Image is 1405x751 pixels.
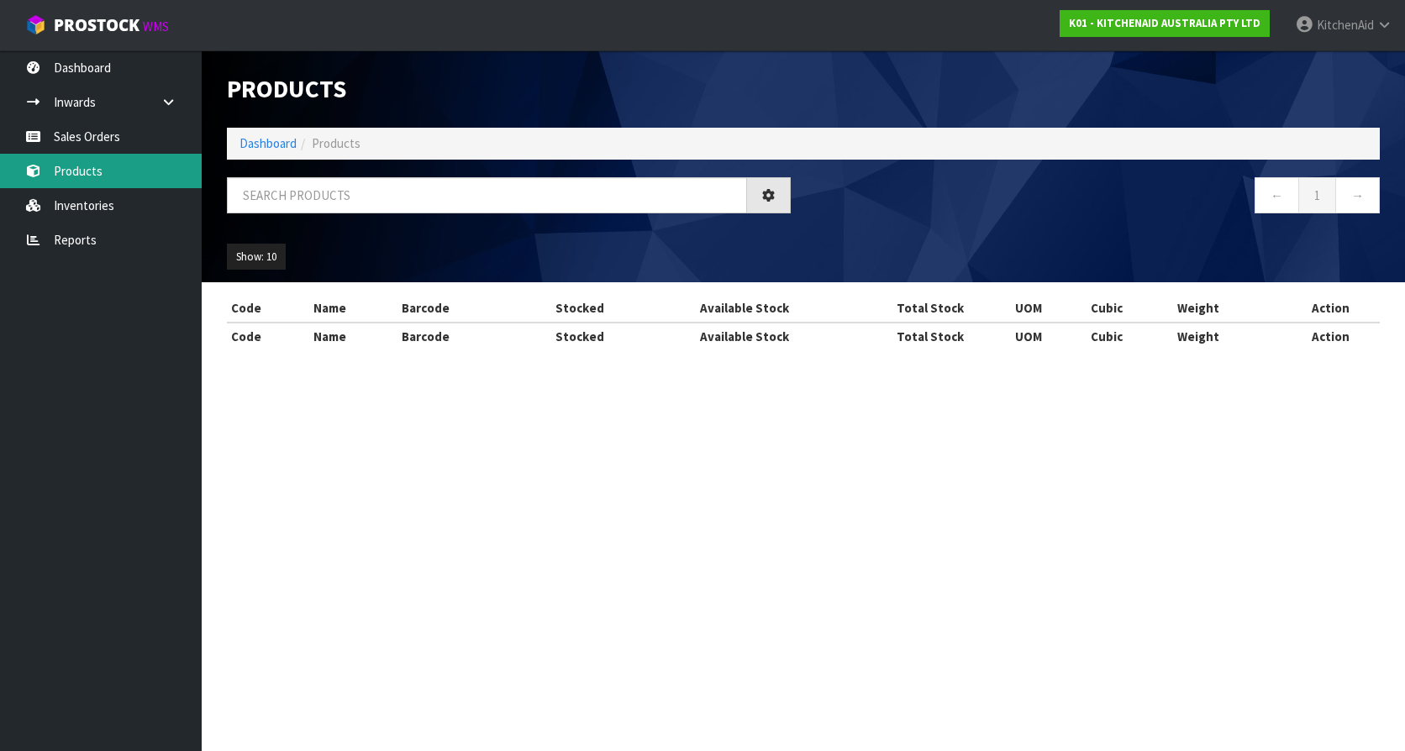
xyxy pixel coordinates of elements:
[25,14,46,35] img: cube-alt.png
[1011,323,1087,349] th: UOM
[1317,17,1374,33] span: KitchenAid
[1281,323,1380,349] th: Action
[227,177,747,213] input: Search products
[397,295,518,322] th: Barcode
[143,18,169,34] small: WMS
[850,323,1012,349] th: Total Stock
[1335,177,1380,213] a: →
[227,244,286,270] button: Show: 10
[227,76,791,102] h1: Products
[518,323,641,349] th: Stocked
[227,295,309,322] th: Code
[312,135,360,151] span: Products
[640,295,849,322] th: Available Stock
[54,14,139,36] span: ProStock
[309,295,397,322] th: Name
[1011,295,1087,322] th: UOM
[518,295,641,322] th: Stocked
[1087,295,1173,322] th: Cubic
[1173,323,1281,349] th: Weight
[640,323,849,349] th: Available Stock
[1173,295,1281,322] th: Weight
[1255,177,1299,213] a: ←
[816,177,1380,218] nav: Page navigation
[1069,16,1260,30] strong: K01 - KITCHENAID AUSTRALIA PTY LTD
[1087,323,1173,349] th: Cubic
[239,135,297,151] a: Dashboard
[1281,295,1380,322] th: Action
[1298,177,1336,213] a: 1
[309,323,397,349] th: Name
[227,323,309,349] th: Code
[850,295,1012,322] th: Total Stock
[397,323,518,349] th: Barcode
